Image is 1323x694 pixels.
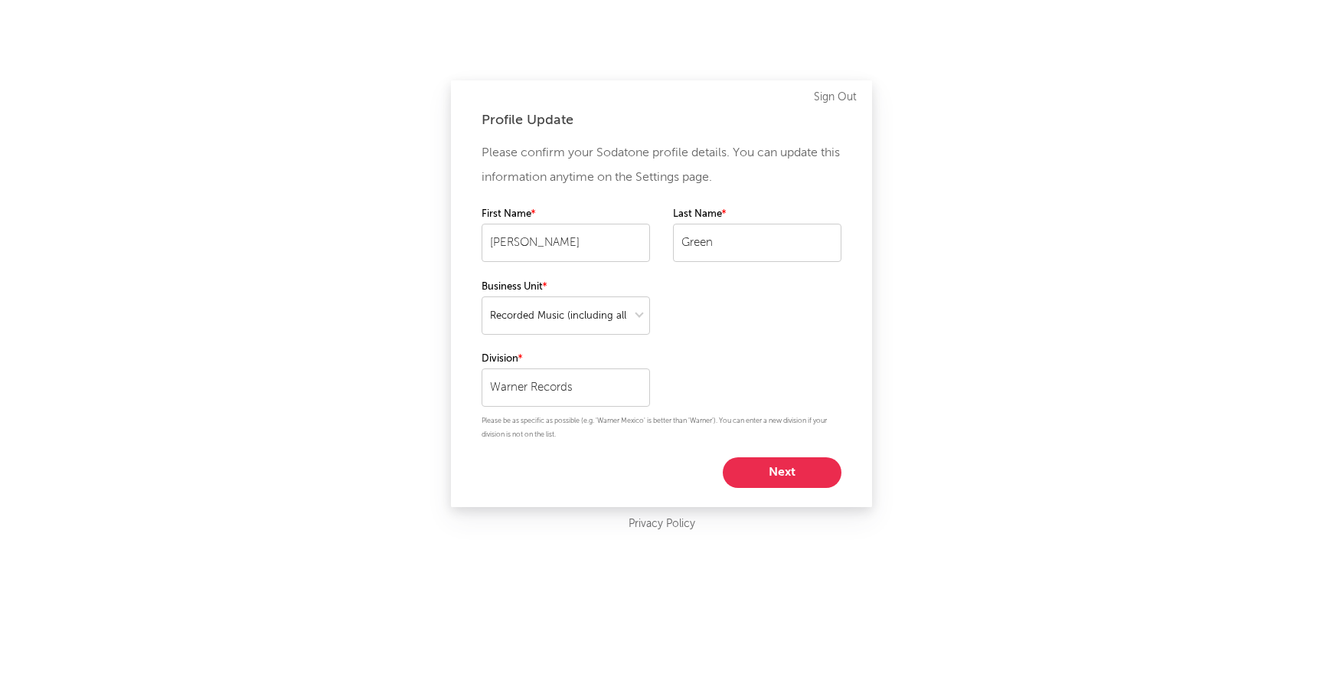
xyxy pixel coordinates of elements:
input: Your division [482,368,650,407]
label: First Name [482,205,650,224]
input: Your last name [673,224,841,262]
a: Privacy Policy [629,515,695,534]
label: Division [482,350,650,368]
label: Last Name [673,205,841,224]
a: Sign Out [814,88,857,106]
p: Please be as specific as possible (e.g. 'Warner Mexico' is better than 'Warner'). You can enter a... [482,414,841,442]
button: Next [723,457,841,488]
div: Profile Update [482,111,841,129]
p: Please confirm your Sodatone profile details. You can update this information anytime on the Sett... [482,141,841,190]
input: Your first name [482,224,650,262]
label: Business Unit [482,278,650,296]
